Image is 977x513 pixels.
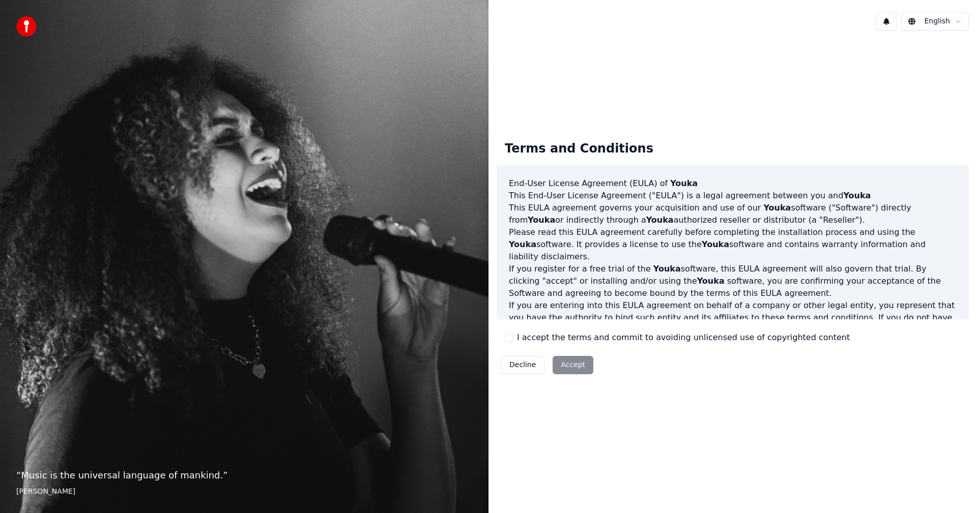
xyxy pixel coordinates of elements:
[509,239,536,249] span: Youka
[16,487,472,497] footer: [PERSON_NAME]
[501,356,544,374] button: Decline
[509,226,957,263] p: Please read this EULA agreement carefully before completing the installation process and using th...
[646,215,674,225] span: Youka
[509,177,957,190] h3: End-User License Agreement (EULA) of
[509,299,957,348] p: If you are entering into this EULA agreement on behalf of a company or other legal entity, you re...
[509,190,957,202] p: This End-User License Agreement ("EULA") is a legal agreement between you and
[497,133,662,165] div: Terms and Conditions
[763,203,791,213] span: Youka
[517,331,850,344] label: I accept the terms and commit to avoiding unlicensed use of copyrighted content
[697,276,725,286] span: Youka
[670,178,698,188] span: Youka
[16,468,472,482] p: “ Music is the universal language of mankind. ”
[528,215,555,225] span: Youka
[509,263,957,299] p: If you register for a free trial of the software, this EULA agreement will also govern that trial...
[16,16,37,37] img: youka
[843,191,871,200] span: Youka
[653,264,681,274] span: Youka
[702,239,729,249] span: Youka
[509,202,957,226] p: This EULA agreement governs your acquisition and use of our software ("Software") directly from o...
